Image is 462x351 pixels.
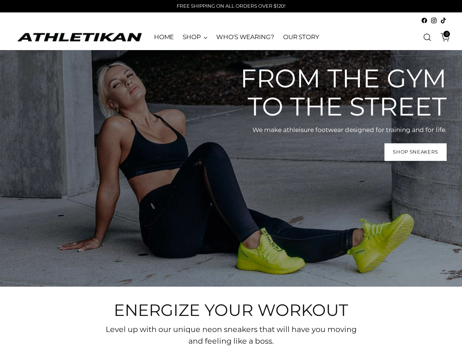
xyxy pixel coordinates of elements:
p: We make athleisure footwear designed for training and for life. [227,125,447,135]
span: Shop Sneakers [393,148,438,155]
p: FREE SHIPPING ON ALL ORDERS OVER $120! [177,3,285,10]
a: Open cart modal [435,30,450,45]
p: Level up with our unique neon sneakers that will have you moving and feeling like a boss. [103,324,359,346]
a: ATHLETIKAN [15,31,143,43]
a: HOME [154,29,174,45]
span: 0 [443,31,450,37]
a: SHOP [183,29,207,45]
a: Shop Sneakers [384,143,447,161]
a: Open search modal [420,30,435,45]
h2: From the gym to the street [227,65,447,121]
a: WHO'S WEARING? [216,29,274,45]
h2: Energize your workout [103,301,359,319]
a: OUR STORY [283,29,319,45]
